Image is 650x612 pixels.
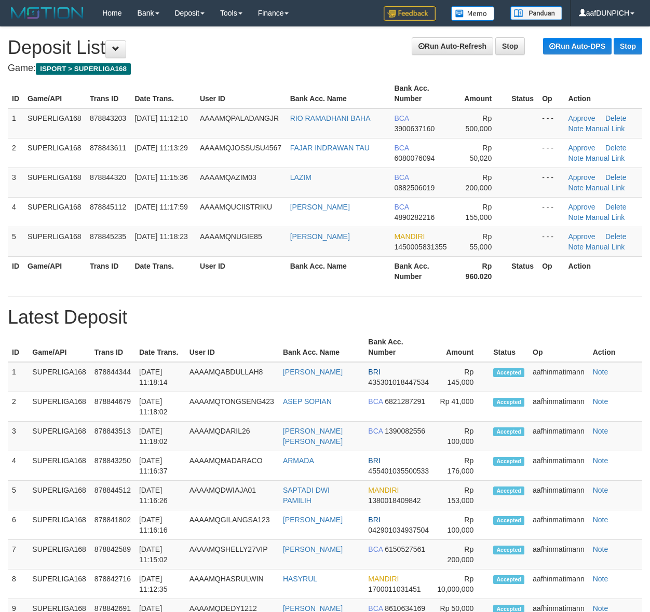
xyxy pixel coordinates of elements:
[412,37,493,55] a: Run Auto-Refresh
[394,184,435,192] span: 0882506019
[200,203,272,211] span: AAAAMQUCIISTRIKU
[279,332,364,362] th: Bank Acc. Name
[90,392,135,422] td: 878844679
[90,362,135,392] td: 878844344
[593,545,608,553] a: Note
[28,451,90,481] td: SUPERLIGA168
[36,63,131,75] span: ISPORT > SUPERLIGA168
[28,362,90,392] td: SUPERLIGA168
[135,332,185,362] th: Date Trans.
[28,332,90,362] th: Game/API
[469,232,492,251] span: Rp 55,000
[23,168,86,197] td: SUPERLIGA168
[529,481,589,510] td: aafhinmatimann
[433,332,489,362] th: Amount
[507,79,538,108] th: Status
[385,397,425,406] span: 6821287291
[368,456,380,465] span: BRI
[493,546,524,554] span: Accepted
[8,79,23,108] th: ID
[283,575,317,583] a: HASYRUL
[28,569,90,599] td: SUPERLIGA168
[368,427,383,435] span: BCA
[586,243,625,251] a: Manual Link
[290,144,370,152] a: FAJAR INDRAWAN TAU
[8,168,23,197] td: 3
[433,569,489,599] td: Rp 10,000,000
[529,540,589,569] td: aafhinmatimann
[368,526,429,534] span: 042901034937504
[283,545,343,553] a: [PERSON_NAME]
[23,227,86,256] td: SUPERLIGA168
[23,256,86,286] th: Game/API
[28,392,90,422] td: SUPERLIGA168
[28,540,90,569] td: SUPERLIGA168
[568,203,595,211] a: Approve
[394,114,409,122] span: BCA
[568,232,595,241] a: Approve
[196,256,286,286] th: User ID
[283,516,343,524] a: [PERSON_NAME]
[593,516,608,524] a: Note
[8,392,28,422] td: 2
[90,481,135,510] td: 878844512
[368,545,383,553] span: BCA
[433,540,489,569] td: Rp 200,000
[394,232,425,241] span: MANDIRI
[466,203,492,221] span: Rp 155,000
[283,486,330,505] a: SAPTADI DWI PAMILIH
[368,378,429,386] span: 435301018447534
[8,422,28,451] td: 3
[529,569,589,599] td: aafhinmatimann
[529,392,589,422] td: aafhinmatimann
[28,422,90,451] td: SUPERLIGA168
[538,197,564,227] td: - - -
[134,144,187,152] span: [DATE] 11:13:29
[8,37,642,58] h1: Deposit List
[368,467,429,475] span: 455401035500533
[543,38,612,54] a: Run Auto-DPS
[23,197,86,227] td: SUPERLIGA168
[8,481,28,510] td: 5
[586,184,625,192] a: Manual Link
[493,427,524,436] span: Accepted
[28,481,90,510] td: SUPERLIGA168
[8,256,23,286] th: ID
[589,332,642,362] th: Action
[568,114,595,122] a: Approve
[538,79,564,108] th: Op
[8,197,23,227] td: 4
[495,37,525,55] a: Stop
[8,63,642,74] h4: Game:
[8,569,28,599] td: 8
[90,540,135,569] td: 878842589
[493,368,524,377] span: Accepted
[185,510,279,540] td: AAAAMQGILANGSA123
[394,154,435,162] span: 6080076094
[390,79,455,108] th: Bank Acc. Number
[568,213,584,221] a: Note
[90,144,126,152] span: 878843611
[368,575,399,583] span: MANDIRI
[200,232,262,241] span: AAAAMQNUGIE85
[605,173,626,182] a: Delete
[433,451,489,481] td: Rp 176,000
[8,332,28,362] th: ID
[23,138,86,168] td: SUPERLIGA168
[394,124,435,133] span: 3900637160
[466,114,492,133] span: Rp 500,000
[493,575,524,584] span: Accepted
[135,510,185,540] td: [DATE] 11:16:16
[368,397,383,406] span: BCA
[90,569,135,599] td: 878842716
[368,368,380,376] span: BRI
[493,516,524,525] span: Accepted
[390,256,455,286] th: Bank Acc. Number
[593,368,608,376] a: Note
[135,481,185,510] td: [DATE] 11:16:26
[605,232,626,241] a: Delete
[90,114,126,122] span: 878843203
[593,486,608,494] a: Note
[368,516,380,524] span: BRI
[135,451,185,481] td: [DATE] 11:16:37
